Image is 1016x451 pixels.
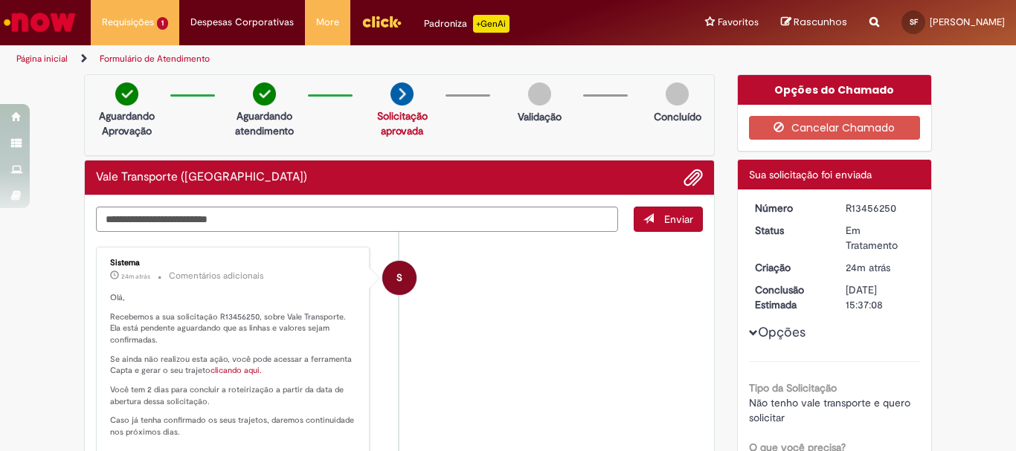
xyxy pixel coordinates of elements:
[96,207,618,232] textarea: Digite sua mensagem aqui...
[654,109,701,124] p: Concluído
[794,15,847,29] span: Rascunhos
[846,260,915,275] div: 28/08/2025 09:37:04
[846,282,915,312] div: [DATE] 15:37:08
[110,354,358,377] p: Se ainda não realizou esta ação, você pode acessar a ferramenta Capta e gerar o seu trajeto
[518,109,562,124] p: Validação
[16,53,68,65] a: Página inicial
[749,116,921,140] button: Cancelar Chamado
[190,15,294,30] span: Despesas Corporativas
[846,223,915,253] div: Em Tratamento
[316,15,339,30] span: More
[110,292,358,304] p: Olá,
[749,396,913,424] span: Não tenho vale transporte e quero solicitar
[121,272,150,281] time: 28/08/2025 09:37:08
[846,261,890,274] time: 28/08/2025 09:37:04
[110,259,358,267] div: Sistema
[744,260,835,275] dt: Criação
[744,223,835,238] dt: Status
[846,201,915,215] div: R13456250
[377,109,428,137] a: Solicitação aprovada
[473,15,509,33] p: +GenAi
[744,282,835,312] dt: Conclusão Estimada
[110,384,358,407] p: Você tem 2 dias para concluir a roteirização a partir da data de abertura dessa solicitação.
[169,270,264,282] small: Comentários adicionais
[744,201,835,215] dt: Número
[110,415,358,438] p: Caso já tenha confirmado os seus trajetos, daremos continuidade nos próximos dias.
[846,261,890,274] span: 24m atrás
[666,82,689,106] img: img-circle-grey.png
[634,207,703,232] button: Enviar
[157,17,168,30] span: 1
[382,261,417,295] div: System
[910,17,918,27] span: SF
[96,171,307,184] h2: Vale Transporte (VT) Histórico de tíquete
[684,168,703,187] button: Adicionar anexos
[718,15,759,30] span: Favoritos
[210,365,262,376] a: clicando aqui.
[253,82,276,106] img: check-circle-green.png
[102,15,154,30] span: Requisições
[930,16,1005,28] span: [PERSON_NAME]
[228,108,300,138] p: Aguardando atendimento
[390,82,414,106] img: arrow-next.png
[528,82,551,106] img: img-circle-grey.png
[1,7,78,37] img: ServiceNow
[749,381,837,395] b: Tipo da Solicitação
[424,15,509,33] div: Padroniza
[121,272,150,281] span: 24m atrás
[396,260,402,296] span: S
[664,212,693,226] span: Enviar
[749,168,872,181] span: Sua solicitação foi enviada
[115,82,138,106] img: check-circle-green.png
[781,16,847,30] a: Rascunhos
[11,45,666,73] ul: Trilhas de página
[100,53,210,65] a: Formulário de Atendimento
[110,311,358,346] p: Recebemos a sua solicitação R13456250, sobre Vale Transporte. Ela está pendente aguardando que as...
[361,10,402,33] img: click_logo_yellow_360x200.png
[738,75,932,105] div: Opções do Chamado
[91,108,163,138] p: Aguardando Aprovação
